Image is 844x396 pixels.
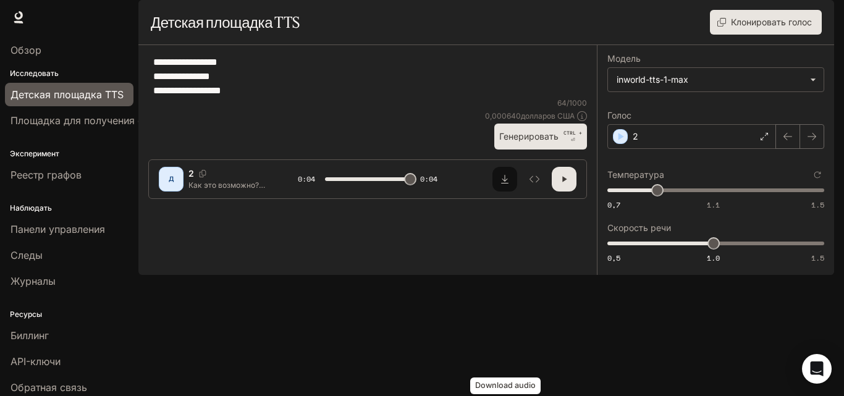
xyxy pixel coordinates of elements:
font: Температура [607,169,664,180]
font: Как это возможно? Ответ узнаешь — в следующем видео. [188,180,265,211]
font: / [567,98,569,107]
button: Копировать голосовой идентификатор [194,170,211,177]
button: Осмотреть [522,167,547,192]
font: inworld-tts-1-max [617,74,688,85]
font: Голос [607,110,631,120]
font: 0,000640 [485,111,521,120]
font: 0,5 [607,253,620,263]
font: Клонировать голос [731,17,812,27]
font: 1.5 [811,253,824,263]
font: ⏎ [571,137,575,143]
font: долларов США [521,111,575,120]
button: Клонировать голос [710,10,822,35]
font: Детская площадка TTS [151,13,300,32]
font: 1.1 [707,200,720,210]
button: Скачать аудио [492,167,517,192]
font: 0,7 [607,200,620,210]
div: Download audio [470,377,541,394]
font: CTRL + [563,130,582,136]
div: inworld-tts-1-max [608,68,824,91]
span: 0:04 [298,173,315,185]
font: 2 [633,131,638,141]
font: 1.5 [811,200,824,210]
font: 1.0 [707,253,720,263]
button: Сбросить к настройкам по умолчанию [811,168,824,182]
div: Открытый Интерком Мессенджер [802,354,832,384]
font: Скорость речи [607,222,671,233]
font: Д [169,175,174,182]
font: Модель [607,53,641,64]
font: 1000 [569,98,587,107]
font: 0:04 [420,174,437,184]
font: 2 [188,168,194,179]
button: ГенерироватьCTRL +⏎ [494,124,587,149]
font: 64 [557,98,567,107]
font: Генерировать [499,131,559,141]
